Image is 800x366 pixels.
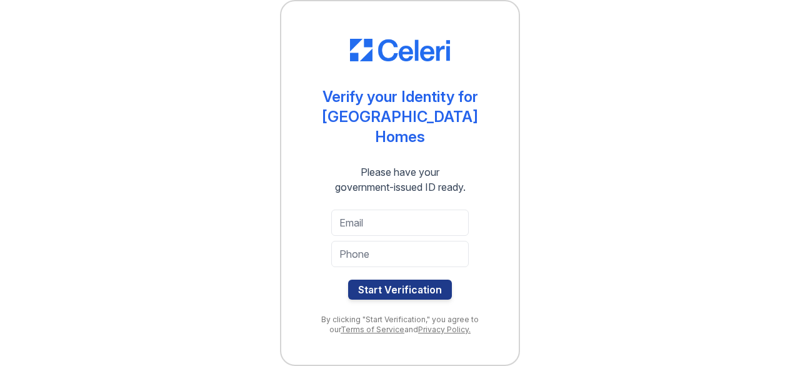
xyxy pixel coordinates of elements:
[312,165,488,195] div: Please have your government-issued ID ready.
[306,87,494,147] div: Verify your Identity for [GEOGRAPHIC_DATA] Homes
[331,241,469,267] input: Phone
[306,315,494,335] div: By clicking "Start Verification," you agree to our and
[350,39,450,61] img: CE_Logo_Blue-a8612792a0a2168367f1c8372b55b34899dd931a85d93a1a3d3e32e68fde9ad4.png
[331,210,469,236] input: Email
[341,325,404,334] a: Terms of Service
[418,325,471,334] a: Privacy Policy.
[348,280,452,300] button: Start Verification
